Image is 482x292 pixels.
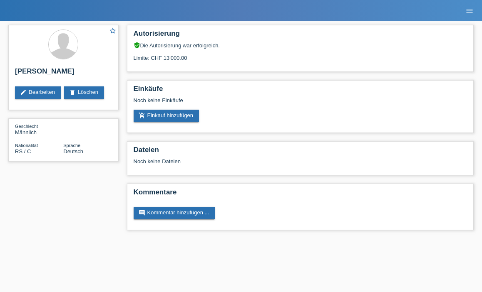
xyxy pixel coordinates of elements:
[134,207,215,219] a: commentKommentar hinzufügen ...
[63,143,80,148] span: Sprache
[139,209,145,216] i: comment
[109,27,117,34] i: star_border
[134,49,467,61] div: Limite: CHF 13'000.00
[134,42,140,49] i: verified_user
[134,42,467,49] div: Die Autorisierung war erfolgreich.
[15,86,61,99] a: editBearbeiten
[134,158,373,164] div: Noch keine Dateien
[63,148,83,155] span: Deutsch
[134,110,199,122] a: add_shopping_cartEinkauf hinzufügen
[134,29,467,42] h2: Autorisierung
[20,89,27,96] i: edit
[139,112,145,119] i: add_shopping_cart
[69,89,76,96] i: delete
[64,86,104,99] a: deleteLöschen
[461,8,478,13] a: menu
[15,143,38,148] span: Nationalität
[134,188,467,201] h2: Kommentare
[15,123,63,135] div: Männlich
[134,146,467,158] h2: Dateien
[15,124,38,129] span: Geschlecht
[109,27,117,36] a: star_border
[134,85,467,97] h2: Einkäufe
[134,97,467,110] div: Noch keine Einkäufe
[15,67,112,80] h2: [PERSON_NAME]
[465,7,474,15] i: menu
[15,148,31,155] span: Serbien / C / 04.08.1993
